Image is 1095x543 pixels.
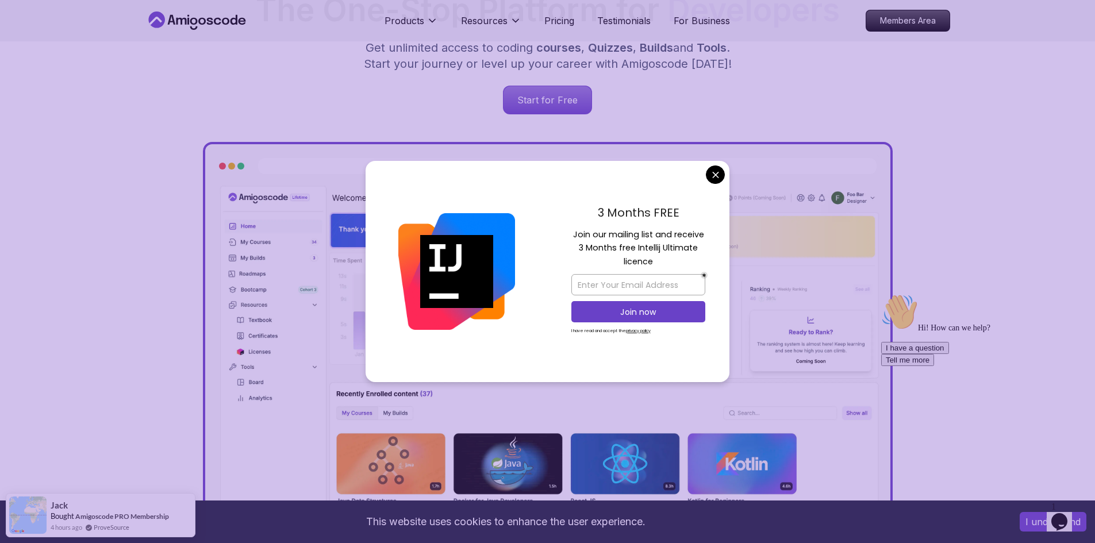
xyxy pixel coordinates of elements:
iframe: chat widget [1047,497,1084,532]
img: provesource social proof notification image [9,496,47,534]
p: Resources [461,14,508,28]
button: Accept cookies [1020,512,1086,532]
button: Products [385,14,438,37]
p: Start for Free [504,86,591,114]
span: Builds [640,41,673,55]
iframe: chat widget [877,289,1084,491]
span: courses [536,41,581,55]
a: Start for Free [503,86,592,114]
span: Quizzes [588,41,633,55]
a: Testimonials [597,14,651,28]
span: Hi! How can we help? [5,34,114,43]
div: 👋Hi! How can we help?I have a questionTell me more [5,5,212,77]
span: jack [51,500,68,510]
span: Tools [697,41,727,55]
a: Members Area [866,10,950,32]
div: This website uses cookies to enhance the user experience. [9,509,1002,534]
button: I have a question [5,53,72,65]
a: Pricing [544,14,574,28]
a: Amigoscode PRO Membership [75,512,169,521]
span: Bought [51,511,74,521]
button: Resources [461,14,521,37]
p: Members Area [866,10,950,31]
a: For Business [674,14,730,28]
p: Get unlimited access to coding , , and . Start your journey or level up your career with Amigosco... [355,40,741,72]
p: Products [385,14,424,28]
img: :wave: [5,5,41,41]
button: Tell me more [5,65,57,77]
span: 4 hours ago [51,522,82,532]
a: ProveSource [94,522,129,532]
